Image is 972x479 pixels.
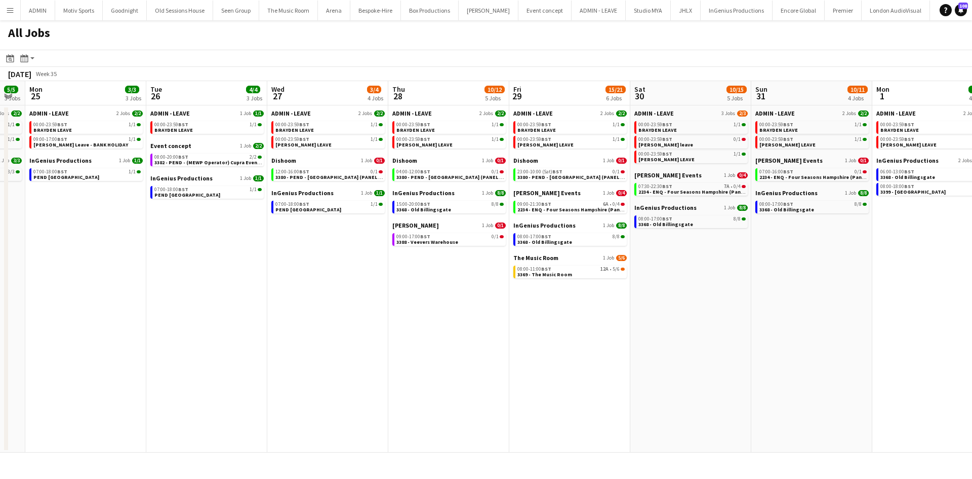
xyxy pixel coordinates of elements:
[374,158,385,164] span: 0/1
[396,206,451,213] span: 3368 - Old Billingsgate
[759,174,878,180] span: 2234 - ENQ - Four Seasons Hampshire (Panel Van)
[603,223,614,229] span: 1 Job
[275,137,309,142] span: 00:00-23:59
[374,190,385,196] span: 1/1
[517,168,625,180] a: 23:00-10:00 (Sat)BST0/13380 - PEND - [GEOGRAPHIC_DATA] (PANEL VAN)
[759,141,816,148] span: Chris Lane LEAVE
[29,109,143,117] a: ADMIN - LEAVE2 Jobs2/2
[783,201,793,207] span: BST
[275,202,309,207] span: 07:00-18:00
[250,122,257,127] span: 1/1
[250,155,257,160] span: 2/2
[29,109,143,157] div: ADMIN - LEAVE2 Jobs2/200:00-23:59BST1/1BRAYDEN LEAVE09:00-17:00BST1/1[PERSON_NAME] Leave - BANK H...
[275,206,341,213] span: PEND Italy
[783,136,793,142] span: BST
[855,137,862,142] span: 1/1
[638,156,695,163] span: Chris Lane LEAVE
[513,222,627,254] div: InGenius Productions1 Job8/808:00-17:00BST8/83368 - Old Billingsgate
[420,168,430,175] span: BST
[129,122,136,127] span: 1/1
[616,110,627,117] span: 2/2
[459,1,518,20] button: [PERSON_NAME]
[880,189,946,195] span: 3399 - King's Observatory
[517,136,625,148] a: 00:00-23:59BST1/1[PERSON_NAME] LEAVE
[150,174,264,201] div: InGenius Productions1 Job1/107:00-18:00BST1/1PEND [GEOGRAPHIC_DATA]
[634,109,674,117] span: ADMIN - LEAVE
[275,174,390,180] span: 3380 - PEND - Glasgow (PANEL VAN)
[638,152,672,157] span: 00:00-23:59
[755,109,869,117] a: ADMIN - LEAVE2 Jobs2/2
[858,158,869,164] span: 0/1
[842,110,856,117] span: 2 Jobs
[482,158,493,164] span: 1 Job
[759,121,867,133] a: 00:00-23:59BST1/1BRAYDEN LEAVE
[392,109,506,157] div: ADMIN - LEAVE2 Jobs2/200:00-23:59BST1/1BRAYDEN LEAVE00:00-23:59BST1/1[PERSON_NAME] LEAVE
[876,157,939,164] span: InGenius Productions
[55,1,103,20] button: Motiv Sports
[880,169,914,174] span: 06:00-13:00
[401,1,459,20] button: Box Productions
[271,109,385,157] div: ADMIN - LEAVE2 Jobs2/200:00-23:59BST1/1BRAYDEN LEAVE00:00-23:59BST1/1[PERSON_NAME] LEAVE
[638,215,746,227] a: 08:00-17:00BST8/83368 - Old Billingsgate
[275,121,383,133] a: 00:00-23:59BST1/1BRAYDEN LEAVE
[154,127,193,133] span: BRAYDEN LEAVE
[513,109,627,157] div: ADMIN - LEAVE2 Jobs2/200:00-23:59BST1/1BRAYDEN LEAVE00:00-23:59BST1/1[PERSON_NAME] LEAVE
[240,175,251,181] span: 1 Job
[513,157,627,164] a: Dishoom1 Job0/1
[495,223,506,229] span: 0/1
[755,109,795,117] span: ADMIN - LEAVE
[638,122,672,127] span: 00:00-23:59
[638,189,757,195] span: 2234 - ENQ - Four Seasons Hampshire (Panel Van)
[517,121,625,133] a: 00:00-23:59BST1/1BRAYDEN LEAVE
[845,158,856,164] span: 1 Job
[773,1,825,20] button: Encore Global
[858,190,869,196] span: 8/8
[958,3,968,9] span: 108
[392,157,417,164] span: Dishoom
[154,192,220,198] span: PEND Italy
[392,109,506,117] a: ADMIN - LEAVE2 Jobs2/2
[150,174,264,182] a: InGenius Productions1 Job1/1
[517,206,636,213] span: 2234 - ENQ - Four Seasons Hampshire (Panel Van)
[517,141,574,148] span: Chris Lane LEAVE
[862,1,930,20] button: London AudioVisual
[154,155,188,160] span: 08:00-20:00
[880,122,914,127] span: 00:00-23:59
[8,137,15,142] span: 1/1
[662,183,672,190] span: BST
[737,205,748,211] span: 8/8
[33,127,72,133] span: BRAYDEN LEAVE
[492,202,499,207] span: 8/8
[420,121,430,128] span: BST
[154,187,188,192] span: 07:00-18:00
[132,158,143,164] span: 1/1
[513,109,627,117] a: ADMIN - LEAVE2 Jobs2/2
[103,1,147,20] button: Goodnight
[299,136,309,142] span: BST
[492,137,499,142] span: 1/1
[759,168,867,180] a: 07:00-16:00BST0/12234 - ENQ - Four Seasons Hampshire (Panel Van)
[880,127,919,133] span: BRAYDEN LEAVE
[638,183,746,195] a: 07:30-22:30BST7A•0/42234 - ENQ - Four Seasons Hampshire (Panel Van)
[29,157,143,183] div: InGenius Productions1 Job1/107:00-18:00BST1/1PEND [GEOGRAPHIC_DATA]
[517,137,551,142] span: 00:00-23:59
[392,189,506,222] div: InGenius Productions1 Job8/815:00-20:00BST8/83368 - Old Billingsgate
[603,190,614,196] span: 1 Job
[613,137,620,142] span: 1/1
[392,157,506,189] div: Dishoom1 Job0/104:00-12:00BST0/13380 - PEND - [GEOGRAPHIC_DATA] (PANEL VAN)
[154,159,270,166] span: 3382 - PEND - (MEWP Operator) Cupra Event Day
[783,168,793,175] span: BST
[517,127,556,133] span: BRAYDEN LEAVE
[271,109,385,117] a: ADMIN - LEAVE2 Jobs2/2
[129,137,136,142] span: 1/1
[603,158,614,164] span: 1 Job
[271,157,296,164] span: Dishoom
[271,109,311,117] span: ADMIN - LEAVE
[638,121,746,133] a: 00:00-23:59BST1/1BRAYDEN LEAVE
[638,184,746,189] div: •
[21,1,55,20] button: ADMIN
[845,190,856,196] span: 1 Job
[759,127,798,133] span: BRAYDEN LEAVE
[638,136,746,148] a: 00:00-23:59BST0/1[PERSON_NAME] leave
[33,174,99,180] span: PEND Italy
